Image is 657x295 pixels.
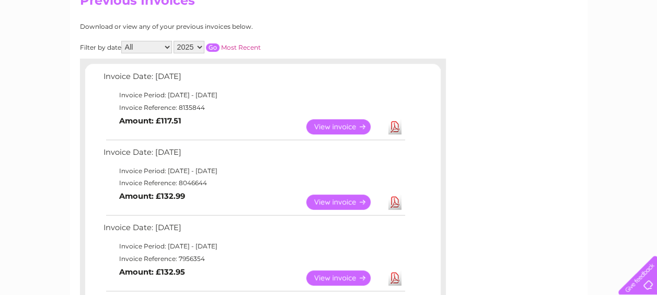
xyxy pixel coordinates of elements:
[388,270,401,286] a: Download
[101,89,407,101] td: Invoice Period: [DATE] - [DATE]
[119,267,185,277] b: Amount: £132.95
[306,119,383,134] a: View
[101,221,407,240] td: Invoice Date: [DATE]
[80,41,354,53] div: Filter by date
[306,270,383,286] a: View
[306,195,383,210] a: View
[623,44,647,52] a: Log out
[101,101,407,114] td: Invoice Reference: 8135844
[82,6,576,51] div: Clear Business is a trading name of Verastar Limited (registered in [GEOGRAPHIC_DATA] No. 3667643...
[528,44,560,52] a: Telecoms
[566,44,581,52] a: Blog
[473,44,493,52] a: Water
[221,43,261,51] a: Most Recent
[119,191,185,201] b: Amount: £132.99
[499,44,522,52] a: Energy
[388,195,401,210] a: Download
[80,23,354,30] div: Download or view any of your previous invoices below.
[388,119,401,134] a: Download
[587,44,613,52] a: Contact
[460,5,532,18] a: 0333 014 3131
[101,70,407,89] td: Invoice Date: [DATE]
[101,145,407,165] td: Invoice Date: [DATE]
[101,240,407,253] td: Invoice Period: [DATE] - [DATE]
[119,116,181,126] b: Amount: £117.51
[23,27,76,59] img: logo.png
[101,177,407,189] td: Invoice Reference: 8046644
[101,165,407,177] td: Invoice Period: [DATE] - [DATE]
[101,253,407,265] td: Invoice Reference: 7956354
